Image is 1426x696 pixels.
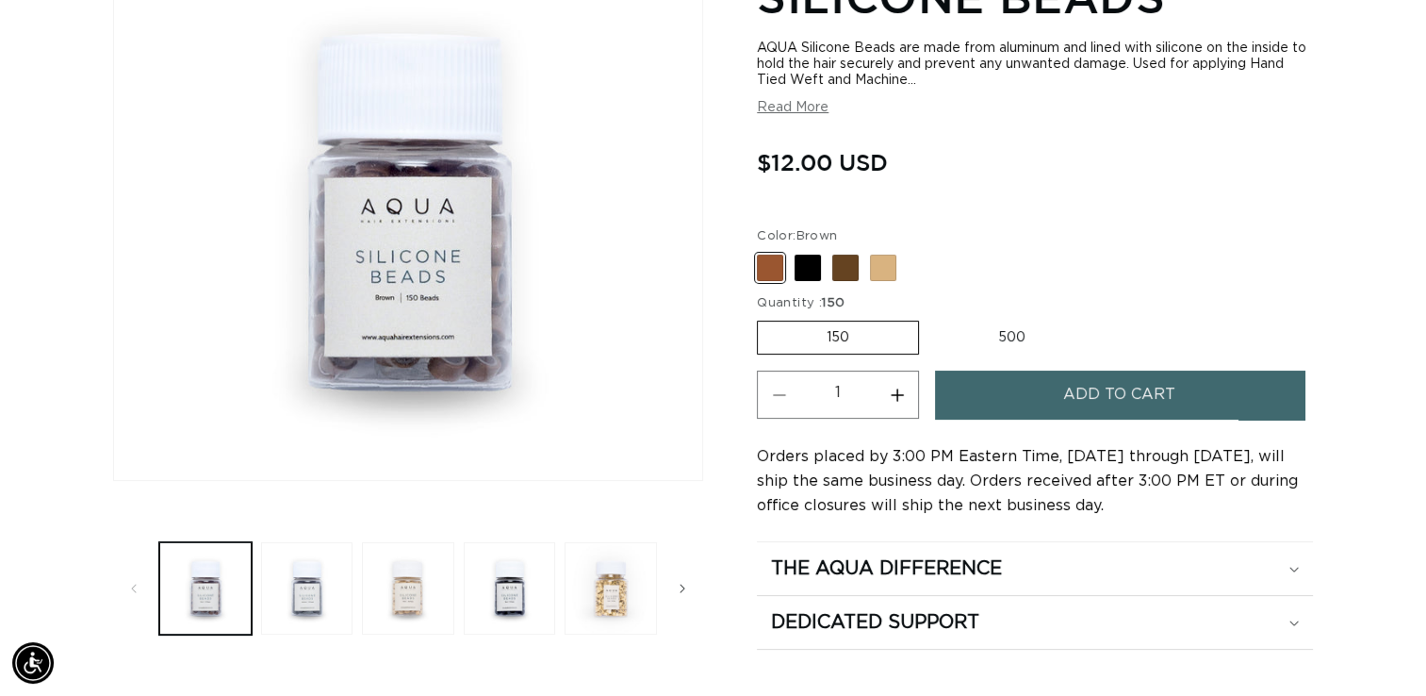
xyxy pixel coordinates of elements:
button: Slide left [113,568,155,609]
label: Dark Brown [832,255,859,281]
button: Load image 1 in gallery view [159,542,252,635]
h2: Dedicated Support [771,610,979,635]
legend: Quantity : [757,294,846,313]
label: 150 [757,321,919,355]
button: Load image 5 in gallery view [565,542,657,635]
label: 500 [929,322,1094,354]
span: $12.00 USD [757,144,888,180]
div: AQUA Silicone Beads are made from aluminum and lined with silicone on the inside to hold the hair... [757,41,1313,89]
span: Orders placed by 3:00 PM Eastern Time, [DATE] through [DATE], will ship the same business day. Or... [757,449,1298,513]
button: Load image 2 in gallery view [261,542,353,635]
button: Load image 4 in gallery view [464,542,556,635]
button: Slide right [662,568,703,609]
button: Add to cart [935,371,1303,419]
h2: The Aqua Difference [771,556,1002,581]
label: Blonde [870,255,896,281]
div: Accessibility Menu [12,642,54,684]
label: Black [795,255,821,281]
summary: Dedicated Support [757,596,1313,649]
summary: The Aqua Difference [757,542,1313,595]
span: Add to cart [1063,371,1175,419]
span: 150 [822,297,844,309]
span: Brown [796,230,838,242]
button: Read More [757,100,828,116]
legend: Color: [757,227,839,246]
label: Brown [757,255,783,281]
button: Load image 3 in gallery view [362,542,454,635]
